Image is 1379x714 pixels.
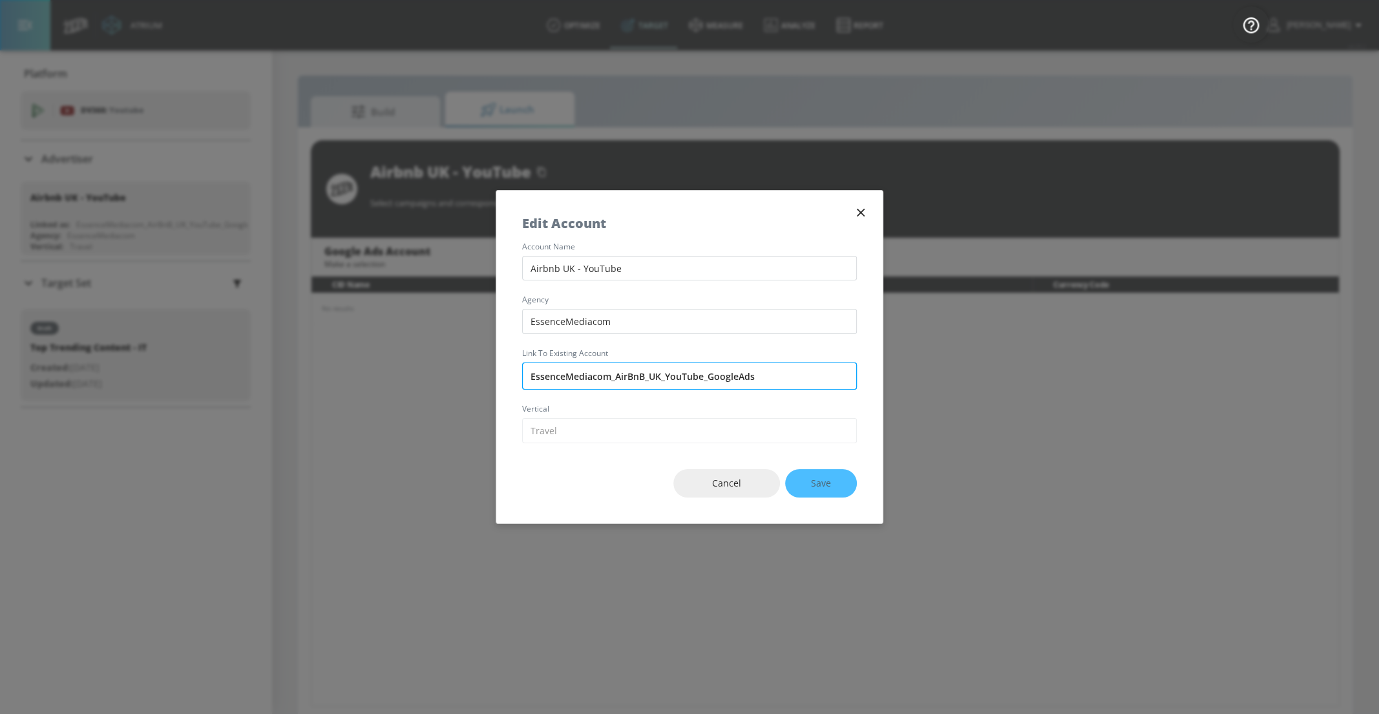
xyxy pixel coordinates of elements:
[522,296,857,304] label: agency
[522,418,857,443] input: Select Vertical
[699,476,754,492] span: Cancel
[522,243,857,251] label: account name
[522,350,857,357] label: Link to Existing Account
[522,256,857,281] input: Enter account name
[522,216,606,230] h5: Edit Account
[673,469,780,498] button: Cancel
[522,405,857,413] label: vertical
[522,309,857,334] input: Enter agency name
[522,362,857,390] input: Enter account name
[1233,6,1269,43] button: Open Resource Center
